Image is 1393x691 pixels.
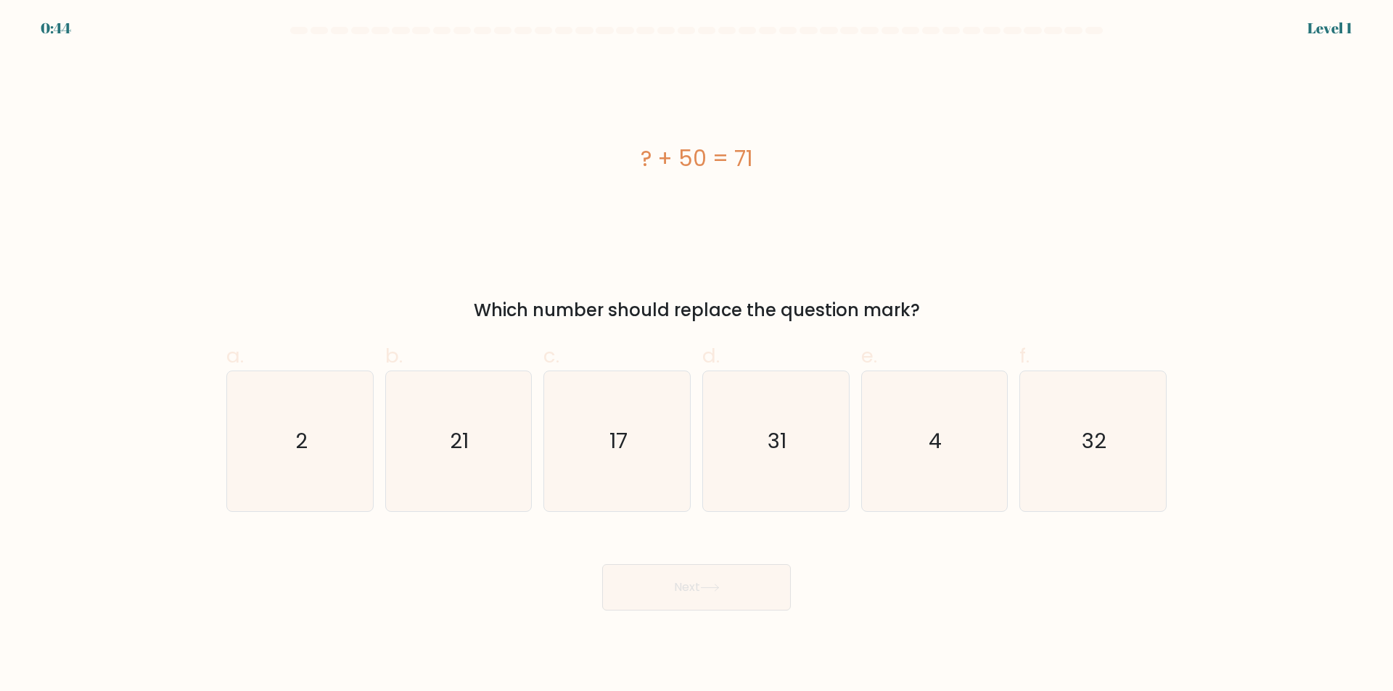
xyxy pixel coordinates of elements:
[1307,17,1352,39] div: Level 1
[768,427,786,456] text: 31
[609,427,628,456] text: 17
[226,342,244,370] span: a.
[451,427,469,456] text: 21
[702,342,720,370] span: d.
[861,342,877,370] span: e.
[41,17,71,39] div: 0:44
[929,427,942,456] text: 4
[295,427,308,456] text: 2
[543,342,559,370] span: c.
[1082,427,1107,456] text: 32
[1019,342,1030,370] span: f.
[235,297,1158,323] div: Which number should replace the question mark?
[385,342,403,370] span: b.
[602,564,791,611] button: Next
[226,142,1167,175] div: ? + 50 = 71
